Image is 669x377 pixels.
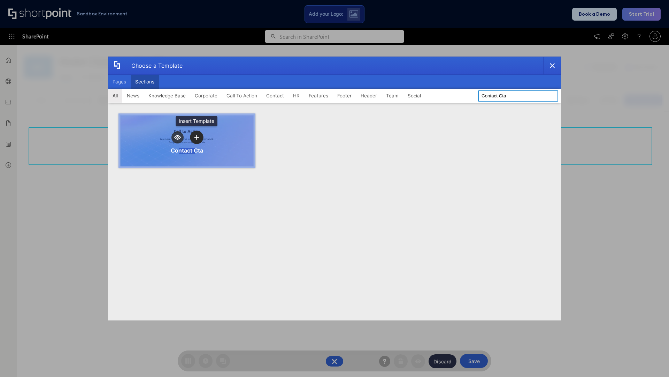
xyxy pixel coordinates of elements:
button: Footer [333,89,356,103]
button: Sections [131,75,159,89]
iframe: Chat Widget [634,343,669,377]
button: Social [403,89,425,103]
div: template selector [108,57,561,320]
button: Pages [108,75,131,89]
button: Knowledge Base [144,89,190,103]
button: Corporate [190,89,222,103]
button: Header [356,89,382,103]
div: Contact Cta [171,147,203,154]
button: Features [304,89,333,103]
button: Team [382,89,403,103]
input: Search [478,90,558,102]
div: Choose a Template [126,57,183,74]
button: HR [289,89,304,103]
button: Contact [262,89,289,103]
button: Call To Action [222,89,262,103]
button: All [108,89,122,103]
button: News [122,89,144,103]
